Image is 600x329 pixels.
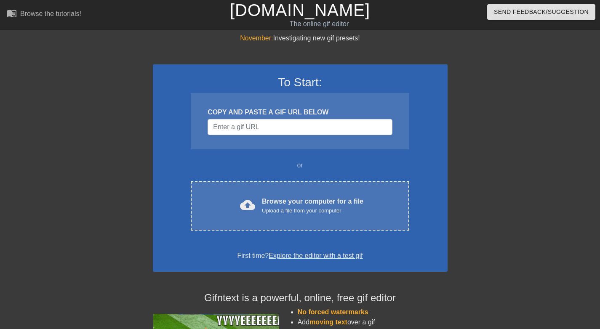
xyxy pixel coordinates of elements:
[298,317,448,327] li: Add over a gif
[230,1,370,19] a: [DOMAIN_NAME]
[7,8,17,18] span: menu_book
[208,107,392,117] div: COPY AND PASTE A GIF URL BELOW
[298,308,368,316] span: No forced watermarks
[153,292,448,304] h4: Gifntext is a powerful, online, free gif editor
[269,252,363,259] a: Explore the editor with a test gif
[164,75,437,90] h3: To Start:
[153,33,448,43] div: Investigating new gif presets!
[487,4,595,20] button: Send Feedback/Suggestion
[204,19,434,29] div: The online gif editor
[20,10,81,17] div: Browse the tutorials!
[494,7,589,17] span: Send Feedback/Suggestion
[164,251,437,261] div: First time?
[309,318,347,326] span: moving text
[262,196,363,215] div: Browse your computer for a file
[240,34,273,42] span: November:
[240,197,255,212] span: cloud_upload
[175,160,426,170] div: or
[208,119,392,135] input: Username
[262,207,363,215] div: Upload a file from your computer
[7,8,81,21] a: Browse the tutorials!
